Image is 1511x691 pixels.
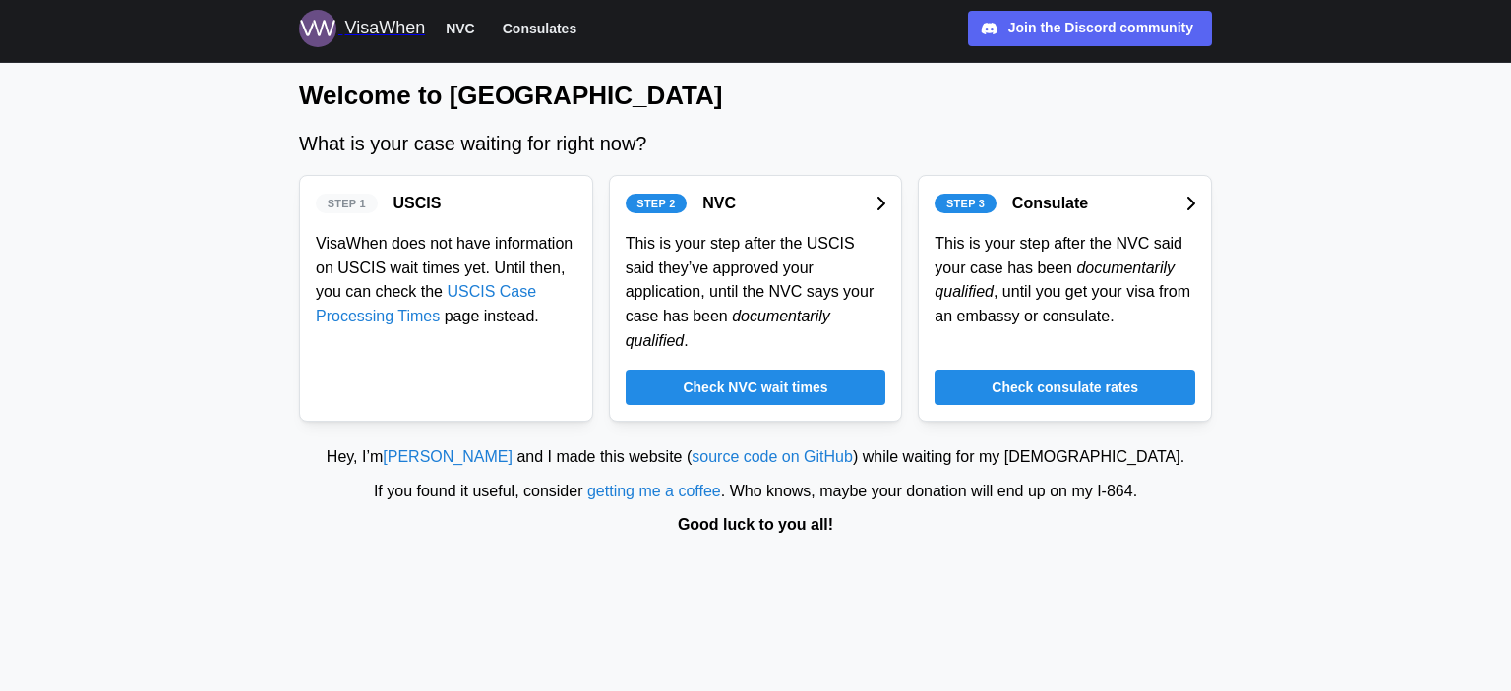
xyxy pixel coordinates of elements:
a: source code on GitHub [692,448,853,465]
span: Step 2 [636,195,675,212]
h1: Welcome to [GEOGRAPHIC_DATA] [299,79,1212,113]
div: USCIS [393,192,442,216]
img: Logo for VisaWhen [299,10,336,47]
button: NVC [437,16,484,41]
div: Hey, I’m and I made this website ( ) while waiting for my [DEMOGRAPHIC_DATA]. [10,445,1501,470]
a: Join the Discord community [968,11,1212,46]
button: Consulates [494,16,585,41]
div: This is your step after the NVC said your case has been , until you get your visa from an embassy... [935,232,1195,329]
a: Step 3Consulate [935,192,1195,216]
a: [PERSON_NAME] [383,448,513,465]
span: Consulates [503,17,576,40]
a: Step 2NVC [626,192,886,216]
div: Join the Discord community [1008,18,1193,39]
div: If you found it useful, consider . Who knows, maybe your donation will end up on my I‑864. [10,480,1501,504]
span: Step 1 [328,195,366,212]
div: VisaWhen [344,15,425,42]
span: Step 3 [946,195,985,212]
span: NVC [446,17,475,40]
em: documentarily qualified [626,308,830,349]
div: NVC [702,192,736,216]
div: VisaWhen does not have information on USCIS wait times yet. Until then, you can check the page in... [316,232,576,329]
a: getting me a coffee [587,483,721,499]
a: Logo for VisaWhen VisaWhen [299,10,425,47]
a: Check NVC wait times [626,370,886,405]
span: Check consulate rates [992,371,1138,404]
div: Consulate [1012,192,1088,216]
div: What is your case waiting for right now? [299,129,1212,159]
a: Check consulate rates [935,370,1195,405]
span: Check NVC wait times [683,371,827,404]
div: This is your step after the USCIS said they’ve approved your application, until the NVC says your... [626,232,886,354]
div: Good luck to you all! [10,513,1501,538]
